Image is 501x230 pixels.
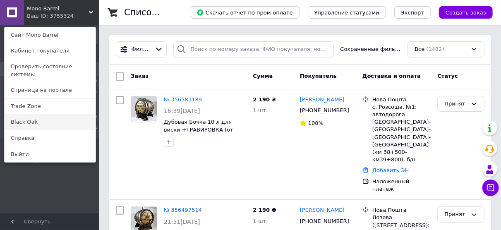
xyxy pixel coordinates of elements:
[197,9,293,16] span: Скачать отчет по пром-оплате
[439,6,493,19] button: Создать заказ
[253,207,276,213] span: 2 190 ₴
[300,73,337,79] span: Покупатель
[132,46,151,53] span: Фильтры
[164,218,200,225] span: 21:51[DATE]
[253,73,273,79] span: Сумма
[372,206,431,214] div: Нова Пошта
[372,178,431,193] div: Наложенный платеж
[308,6,386,19] button: Управление статусами
[253,107,268,113] span: 1 шт.
[253,218,268,224] span: 1 шт.
[164,108,200,114] span: 16:39[DATE]
[5,82,96,98] a: Страница на портале
[27,5,89,12] span: Mono Barrel
[5,59,96,82] a: Проверить состояние системы
[446,10,486,16] span: Создать заказ
[124,7,195,17] h1: Список заказов
[427,46,444,52] span: (1482)
[300,206,345,214] a: [PERSON_NAME]
[164,207,202,213] a: № 356497514
[372,96,431,103] div: Нова Пошта
[27,12,62,20] div: Ваш ID: 3755324
[253,96,276,103] span: 2 190 ₴
[482,180,499,196] button: Чат с покупателем
[340,46,401,53] span: Сохраненные фильтры:
[362,73,421,79] span: Доставка и оплата
[5,146,96,162] a: Выйти
[415,46,424,53] span: Все
[190,6,300,19] button: Скачать отчет по пром-оплате
[314,10,379,16] span: Управление статусами
[298,105,350,116] div: [PHONE_NUMBER]
[431,9,493,15] a: Создать заказ
[5,114,96,130] a: Black Oak
[308,120,324,126] span: 100%
[5,27,96,43] a: Сайт Mono Barrel
[164,119,246,140] a: Дубовая Бочка 10 л для виски +ГРАВИРОВКА (от 200грн), обручи нержавейка
[372,167,409,173] a: Добавить ЭН
[372,103,431,164] div: с. Розсоша, №1: автодорога [GEOGRAPHIC_DATA]-[GEOGRAPHIC_DATA]-[GEOGRAPHIC_DATA]-[GEOGRAPHIC_DATA...
[164,96,202,103] a: № 356583189
[298,216,350,227] div: [PHONE_NUMBER]
[444,210,467,219] div: Принят
[5,98,96,114] a: Trade Zone
[444,100,467,108] div: Принят
[300,96,345,104] a: [PERSON_NAME]
[173,41,333,57] input: Поиск по номеру заказа, ФИО покупателя, номеру телефона, Email, номеру накладной
[5,130,96,146] a: Справка
[131,73,149,79] span: Заказ
[131,96,157,122] img: Фото товару
[5,43,96,59] a: Кабинет покупателя
[437,73,458,79] span: Статус
[401,10,424,16] span: Экспорт
[394,6,431,19] button: Экспорт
